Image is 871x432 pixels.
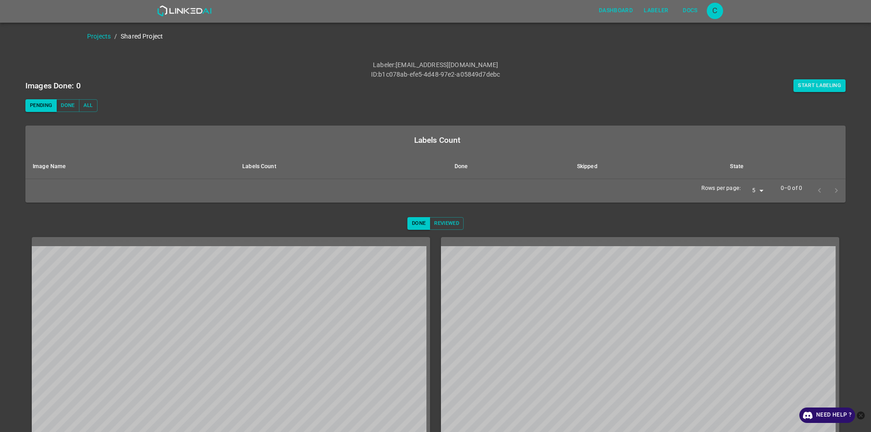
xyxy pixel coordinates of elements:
button: Docs [676,3,705,18]
li: / [114,32,117,41]
a: Dashboard [593,1,638,20]
th: Done [447,155,570,179]
a: Projects [87,33,111,40]
th: Labels Count [235,155,447,179]
h6: Images Done: 0 [25,79,81,92]
a: Docs [674,1,707,20]
p: 0–0 of 0 [781,184,802,193]
nav: breadcrumb [87,32,871,41]
div: C [707,3,723,19]
button: Start Labeling [793,79,846,92]
button: Reviewed [430,217,464,230]
img: LinkedAI [157,5,212,16]
th: Skipped [570,155,723,179]
p: Shared Project [121,32,163,41]
button: close-help [855,408,866,423]
button: Labeler [640,3,672,18]
p: Labeler : [373,60,396,70]
p: ID : [371,70,378,79]
button: All [79,99,98,112]
p: b1c078ab-efe5-4d48-97e2-a05849d7debc [378,70,500,79]
a: Labeler [638,1,674,20]
button: Done [407,217,430,230]
div: Labels Count [33,134,842,146]
p: [EMAIL_ADDRESS][DOMAIN_NAME] [396,60,498,70]
button: Dashboard [595,3,636,18]
th: State [723,155,846,179]
button: Pending [25,99,57,112]
div: 5 [744,185,766,197]
a: Need Help ? [799,408,855,423]
button: Open settings [707,3,723,19]
th: Image Name [25,155,235,179]
button: Done [56,99,79,112]
p: Rows per page: [701,184,741,193]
